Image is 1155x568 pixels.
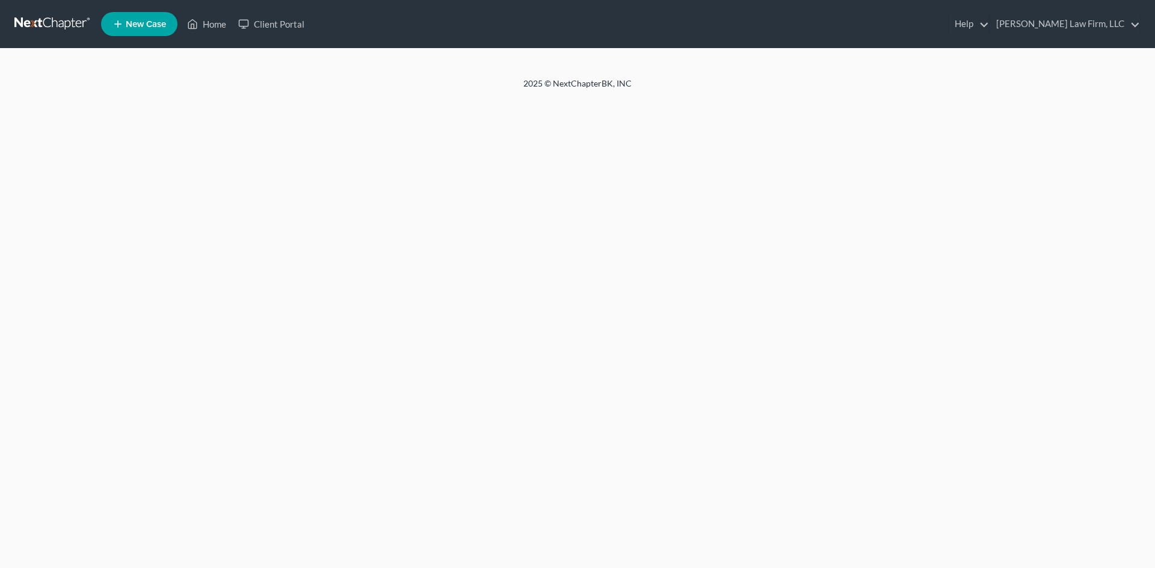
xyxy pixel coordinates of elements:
[949,13,989,35] a: Help
[235,78,920,99] div: 2025 © NextChapterBK, INC
[101,12,177,36] new-legal-case-button: New Case
[232,13,310,35] a: Client Portal
[990,13,1140,35] a: [PERSON_NAME] Law Firm, LLC
[181,13,232,35] a: Home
